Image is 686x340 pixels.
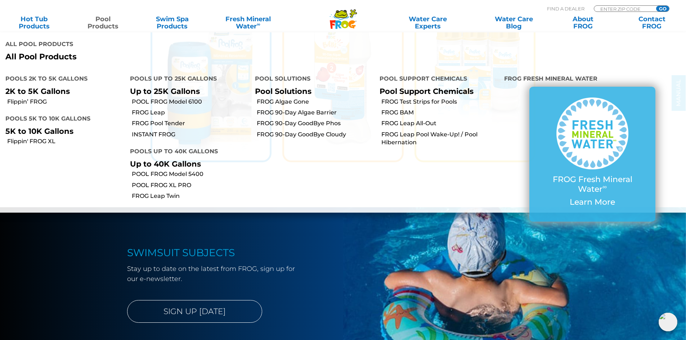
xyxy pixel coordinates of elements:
[381,109,499,117] a: FROG BAM
[130,72,244,87] h4: Pools up to 25K Gallons
[7,98,125,106] a: Flippin’ FROG
[127,247,307,258] h4: SWIMSUIT SUBJECTS
[127,264,307,284] p: Stay up to date on the latest from FROG, sign up for our e-newsletter.
[544,175,641,194] p: FROG Fresh Mineral Water
[132,181,249,189] a: POOL FROG XL PRO
[257,131,374,139] a: FROG 90-Day GoodBye Cloudy
[5,38,338,52] h4: All Pool Products
[130,145,244,159] h4: Pools up to 40K Gallons
[5,87,119,96] p: 2K to 5K Gallons
[257,109,374,117] a: FROG 90-Day Algae Barrier
[132,131,249,139] a: INSTANT FROG
[544,98,641,210] a: FROG Fresh Mineral Water∞ Learn More
[381,131,499,147] a: FROG Leap Pool Wake-Up! / Pool Hibernation
[556,15,610,30] a: AboutFROG
[504,72,681,87] h4: FROG Fresh Mineral Water
[547,5,584,12] p: Find A Dealer
[380,87,493,96] p: Pool Support Chemicals
[132,98,249,106] a: POOL FROG Model 6100
[625,15,679,30] a: ContactFROG
[384,15,471,30] a: Water CareExperts
[130,87,244,96] p: Up to 25K Gallons
[544,198,641,207] p: Learn More
[381,119,499,127] a: FROG Leap All-Out
[5,127,119,136] p: 5K to 10K Gallons
[255,72,369,87] h4: Pool Solutions
[255,87,311,96] a: Pool Solutions
[132,170,249,178] a: POOL FROG Model 5400
[381,98,499,106] a: FROG Test Strips for Pools
[487,15,541,30] a: Water CareBlog
[257,98,374,106] a: FROG Algae Gone
[214,15,282,30] a: Fresh MineralWater∞
[5,52,338,62] a: All Pool Products
[257,119,374,127] a: FROG 90-Day GoodBye Phos
[257,21,260,27] sup: ∞
[656,6,669,12] input: GO
[132,109,249,117] a: FROG Leap
[145,15,199,30] a: Swim SpaProducts
[76,15,130,30] a: PoolProducts
[132,119,249,127] a: FROG Pool Tender
[659,313,677,331] img: openIcon
[132,192,249,200] a: FROG Leap Twin
[5,72,119,87] h4: Pools 2K to 5K Gallons
[7,15,61,30] a: Hot TubProducts
[602,183,607,190] sup: ∞
[7,137,125,145] a: Flippin' FROG XL
[130,159,244,168] p: Up to 40K Gallons
[5,112,119,127] h4: Pools 5K to 10K Gallons
[380,72,493,87] h4: Pool Support Chemicals
[600,6,648,12] input: Zip Code Form
[127,300,262,323] a: SIGN UP [DATE]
